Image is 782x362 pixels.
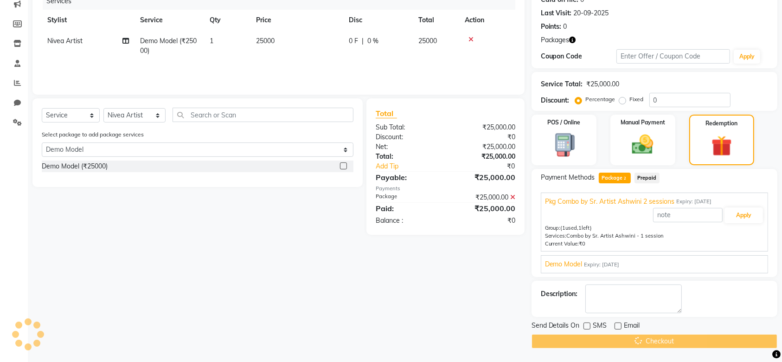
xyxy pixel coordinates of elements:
[532,321,580,332] span: Send Details On
[349,36,358,46] span: 0 F
[369,142,445,152] div: Net:
[413,10,459,31] th: Total
[545,240,579,247] span: Current Value:
[541,289,578,299] div: Description:
[459,10,515,31] th: Action
[369,172,445,183] div: Payable:
[369,123,445,132] div: Sub Total:
[677,198,712,206] span: Expiry: [DATE]
[616,49,730,64] input: Enter Offer / Coupon Code
[724,207,763,223] button: Apply
[545,233,567,239] span: Services:
[587,79,620,89] div: ₹25,000.00
[621,118,665,127] label: Manual Payment
[369,193,445,202] div: Package
[445,123,522,132] div: ₹25,000.00
[445,142,522,152] div: ₹25,000.00
[586,95,615,103] label: Percentage
[564,22,567,32] div: 0
[47,37,83,45] span: Nivea Artist
[561,225,592,231] span: used, left)
[705,119,737,128] label: Redemption
[369,152,445,162] div: Total:
[622,176,628,182] span: 2
[140,37,197,55] span: Demo Model (₹25000)
[376,109,397,118] span: Total
[593,321,607,332] span: SMS
[653,208,723,222] input: note
[546,132,581,158] img: _pos-terminal.svg
[567,233,664,239] span: Combo by Sr. Artist Ashwini - 1 session
[42,10,135,31] th: Stylist
[541,22,562,32] div: Points:
[541,173,595,182] span: Payment Methods
[545,225,561,231] span: Group:
[561,225,566,231] span: (1
[204,10,250,31] th: Qty
[369,162,458,171] a: Add Tip
[541,79,583,89] div: Service Total:
[579,240,586,247] span: ₹0
[250,10,343,31] th: Price
[367,36,378,46] span: 0 %
[579,225,582,231] span: 1
[625,132,660,157] img: _cash.svg
[584,261,620,269] span: Expiry: [DATE]
[42,130,144,139] label: Select package to add package services
[624,321,640,332] span: Email
[705,133,738,159] img: _gift.svg
[599,173,631,183] span: Package
[256,37,275,45] span: 25000
[630,95,644,103] label: Fixed
[545,259,583,269] span: Demo Model
[173,108,353,122] input: Search or Scan
[574,8,609,18] div: 20-09-2025
[362,36,364,46] span: |
[369,132,445,142] div: Discount:
[458,162,522,171] div: ₹0
[547,118,580,127] label: POS / Online
[343,10,413,31] th: Disc
[445,172,522,183] div: ₹25,000.00
[445,216,522,226] div: ₹0
[445,203,522,214] div: ₹25,000.00
[42,162,108,171] div: Demo Model (₹25000)
[445,152,522,162] div: ₹25,000.00
[545,197,675,207] span: Pkg Combo by Sr. Artist Ashwini 2 sessions
[376,185,515,193] div: Payments
[445,193,522,202] div: ₹25,000.00
[369,216,445,226] div: Balance :
[541,52,616,61] div: Coupon Code
[445,132,522,142] div: ₹0
[541,96,570,105] div: Discount:
[734,50,760,64] button: Apply
[210,37,213,45] span: 1
[541,35,570,45] span: Packages
[135,10,204,31] th: Service
[369,203,445,214] div: Paid:
[541,8,572,18] div: Last Visit:
[418,37,437,45] span: 25000
[635,173,660,183] span: Prepaid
